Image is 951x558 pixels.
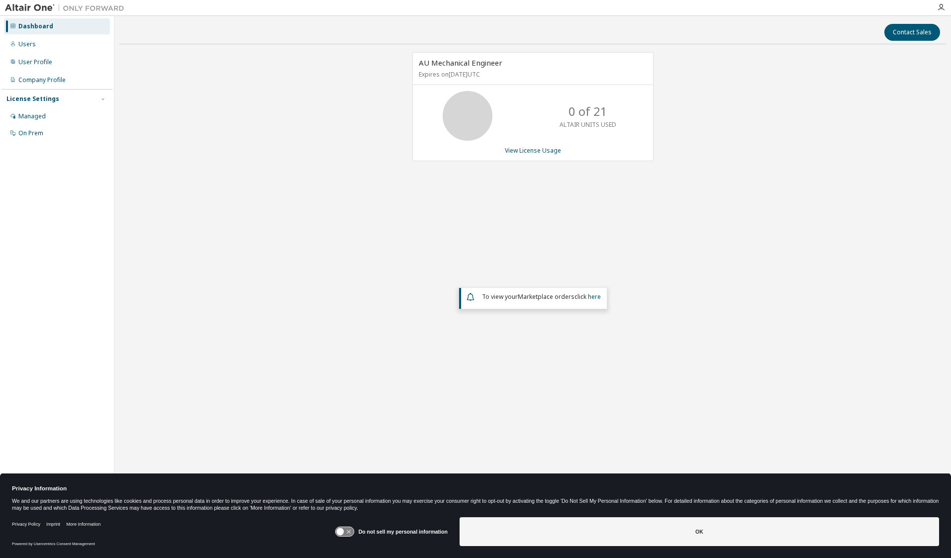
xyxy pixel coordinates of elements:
button: Contact Sales [884,24,940,41]
div: Company Profile [18,76,66,84]
div: Dashboard [18,22,53,30]
div: On Prem [18,129,43,137]
a: View License Usage [505,146,561,155]
em: Marketplace orders [518,292,574,301]
img: Altair One [5,3,129,13]
p: 0 of 21 [569,103,607,120]
p: ALTAIR UNITS USED [560,120,616,129]
div: Managed [18,112,46,120]
a: here [588,292,601,301]
p: Expires on [DATE] UTC [419,70,645,79]
div: Users [18,40,36,48]
div: User Profile [18,58,52,66]
div: License Settings [6,95,59,103]
span: AU Mechanical Engineer [419,58,502,68]
span: To view your click [482,292,601,301]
